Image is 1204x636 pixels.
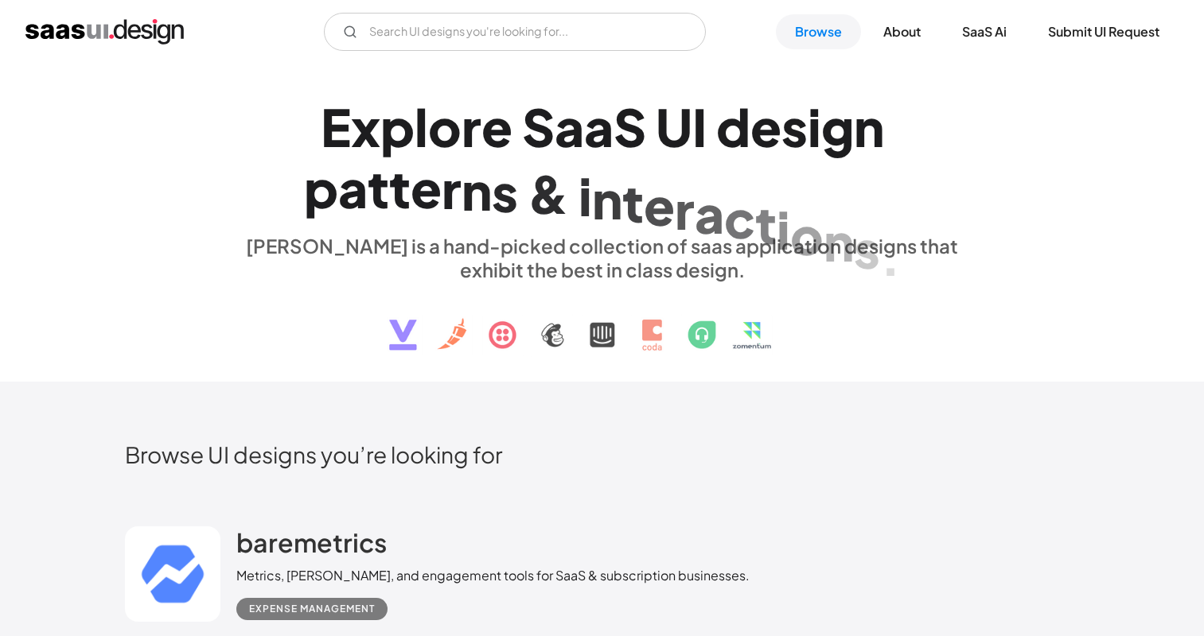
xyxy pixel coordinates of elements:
h2: baremetrics [236,526,387,558]
div: i [808,96,821,157]
div: o [790,204,824,266]
div: p [380,96,415,157]
div: n [824,211,854,272]
div: & [528,163,569,224]
div: a [555,96,584,157]
div: n [462,159,492,220]
input: Search UI designs you're looking for... [324,13,706,51]
div: c [724,188,755,249]
div: a [338,157,368,219]
a: Browse [776,14,861,49]
img: text, icon, saas logo [361,281,844,364]
div: t [389,157,411,219]
a: SaaS Ai [943,14,1026,49]
div: S [522,96,555,157]
div: E [321,96,351,157]
div: e [750,96,781,157]
div: p [304,157,338,219]
div: o [428,96,462,157]
div: i [579,165,592,227]
a: Submit UI Request [1029,14,1179,49]
div: d [716,96,750,157]
div: e [481,96,512,157]
div: s [492,161,518,222]
div: e [644,175,675,236]
div: a [695,183,724,244]
div: U [656,96,692,157]
a: About [864,14,940,49]
div: l [415,96,428,157]
div: r [442,158,462,219]
div: a [584,96,614,157]
div: Expense Management [249,599,375,619]
div: Metrics, [PERSON_NAME], and engagement tools for SaaS & subscription businesses. [236,566,750,585]
div: e [411,157,442,219]
div: s [781,96,808,157]
div: g [821,96,854,157]
div: I [692,96,707,157]
div: . [880,224,901,285]
div: n [854,96,884,157]
a: home [25,19,184,45]
div: t [622,171,644,232]
div: s [854,217,880,278]
h2: Browse UI designs you’re looking for [125,440,1080,468]
div: r [675,179,695,240]
div: t [368,157,389,219]
form: Email Form [324,13,706,51]
div: [PERSON_NAME] is a hand-picked collection of saas application designs that exhibit the best in cl... [236,234,968,281]
a: baremetrics [236,526,387,566]
div: r [462,96,481,157]
div: S [614,96,646,157]
div: n [592,168,622,229]
div: t [755,192,777,254]
div: x [351,96,380,157]
div: i [777,198,790,259]
h1: Explore SaaS UI design patterns & interactions. [236,96,968,219]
